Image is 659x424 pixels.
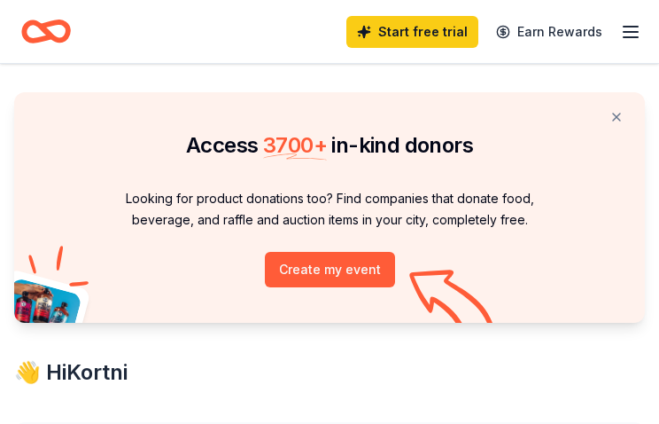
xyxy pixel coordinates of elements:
span: Access in-kind donors [186,132,473,158]
a: Start free trial [346,16,478,48]
a: Home [21,11,71,52]
span: 3700 + [263,132,327,158]
img: Curvy arrow [409,270,498,336]
button: Create my event [265,252,395,287]
p: Looking for product donations too? Find companies that donate food, beverage, and raffle and auct... [35,188,624,231]
a: Earn Rewards [485,16,613,48]
div: 👋 Hi Kortni [14,358,645,387]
